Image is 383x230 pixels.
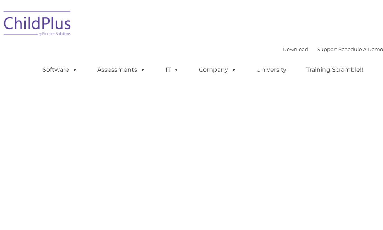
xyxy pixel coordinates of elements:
a: Company [191,62,244,77]
a: Training Scramble!! [299,62,371,77]
font: | [283,46,383,52]
a: IT [158,62,186,77]
a: Software [35,62,85,77]
a: Support [317,46,337,52]
a: Download [283,46,308,52]
a: University [249,62,294,77]
a: Assessments [90,62,153,77]
a: Schedule A Demo [339,46,383,52]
